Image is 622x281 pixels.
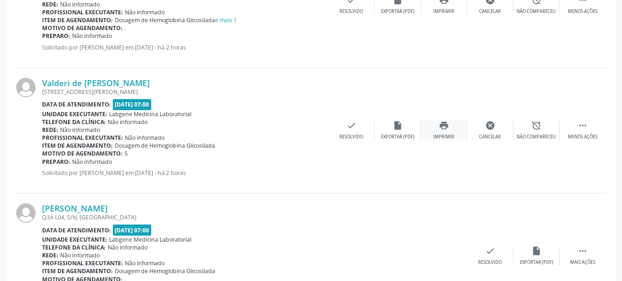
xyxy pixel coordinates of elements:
div: Mais ações [570,259,595,266]
i:  [578,246,588,256]
i: cancel [485,120,495,131]
b: Data de atendimento: [42,100,111,108]
span: Não informado [60,126,100,134]
span: Não informado [125,259,165,267]
div: Menos ações [568,134,597,140]
span: Dosagem de Hemoglobina Glicosilada [115,267,215,275]
div: [STREET_ADDRESS][PERSON_NAME] [42,88,328,96]
span: Não informado [108,244,148,251]
a: [PERSON_NAME] [42,203,108,213]
span: Não informado [72,158,112,166]
img: img [16,78,36,97]
b: Unidade executante: [42,110,107,118]
b: Motivo de agendamento: [42,24,123,32]
span: . [124,24,126,32]
div: Não compareceu [517,8,556,15]
img: img [16,203,36,223]
div: Menos ações [568,8,597,15]
i: print [439,120,449,131]
b: Profissional executante: [42,259,123,267]
span: Não informado [125,8,165,16]
b: Profissional executante: [42,134,123,142]
div: Resolvido [339,134,363,140]
span: Não informado [108,118,148,126]
p: Solicitado por [PERSON_NAME] em [DATE] - há 2 horas [42,169,328,177]
b: Item de agendamento: [42,267,113,275]
b: Profissional executante: [42,8,123,16]
b: Telefone da clínica: [42,244,106,251]
i: alarm_off [531,120,542,131]
i:  [578,120,588,131]
a: Valderi de [PERSON_NAME] [42,78,150,88]
span: Dosagem de Hemoglobina Glicosilada [115,16,237,24]
span: Labgene Medicina Laboratorial [109,236,191,244]
div: Q3A L04, S/N, [GEOGRAPHIC_DATA] [42,213,467,221]
div: Resolvido [478,259,502,266]
span: Não informado [125,134,165,142]
b: Motivo de agendamento: [42,150,123,157]
b: Rede: [42,251,58,259]
div: Exportar (PDF) [520,259,553,266]
span: Não informado [72,32,112,40]
div: Imprimir [433,134,454,140]
b: Data de atendimento: [42,226,111,234]
span: S [124,150,128,157]
b: Rede: [42,0,58,8]
div: Cancelar [479,134,501,140]
div: Imprimir [433,8,454,15]
div: Cancelar [479,8,501,15]
span: Não informado [60,0,100,8]
b: Telefone da clínica: [42,118,106,126]
p: Solicitado por [PERSON_NAME] em [DATE] - há 2 horas [42,44,328,51]
span: Não informado [60,251,100,259]
span: [DATE] 07:00 [113,99,152,110]
div: Exportar (PDF) [381,134,414,140]
i: check [346,120,357,131]
a: e mais 1 [215,16,237,24]
span: [DATE] 07:00 [113,225,152,235]
div: Exportar (PDF) [381,8,414,15]
b: Preparo: [42,158,70,166]
b: Preparo: [42,32,70,40]
b: Rede: [42,126,58,134]
span: Dosagem de Hemoglobina Glicosilada [115,142,215,150]
div: Não compareceu [517,134,556,140]
i: insert_drive_file [393,120,403,131]
div: Resolvido [339,8,363,15]
b: Unidade executante: [42,236,107,244]
b: Item de agendamento: [42,16,113,24]
i: check [485,246,495,256]
b: Item de agendamento: [42,142,113,150]
i: insert_drive_file [531,246,542,256]
span: Labgene Medicina Laboratorial [109,110,191,118]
